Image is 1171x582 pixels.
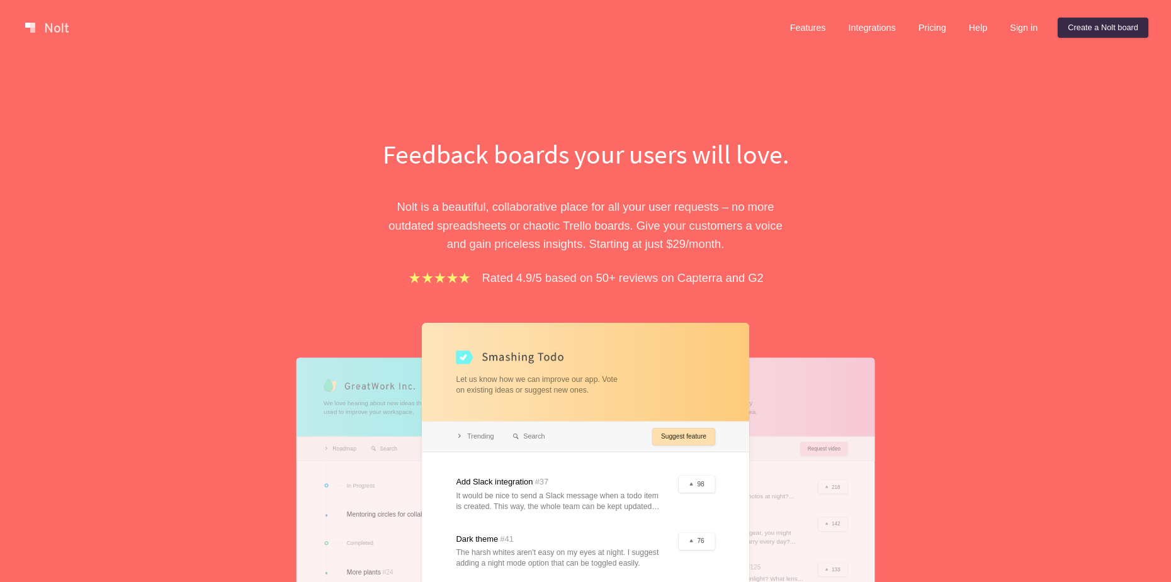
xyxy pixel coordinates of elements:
[482,269,764,287] p: Rated 4.9/5 based on 50+ reviews on Capterra and G2
[908,18,956,38] a: Pricing
[1058,18,1148,38] a: Create a Nolt board
[780,18,836,38] a: Features
[368,136,803,172] h1: Feedback boards your users will love.
[368,198,803,253] p: Nolt is a beautiful, collaborative place for all your user requests – no more outdated spreadshee...
[1000,18,1048,38] a: Sign in
[838,18,905,38] a: Integrations
[407,271,472,285] img: stars.b067e34983.png
[959,18,998,38] a: Help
